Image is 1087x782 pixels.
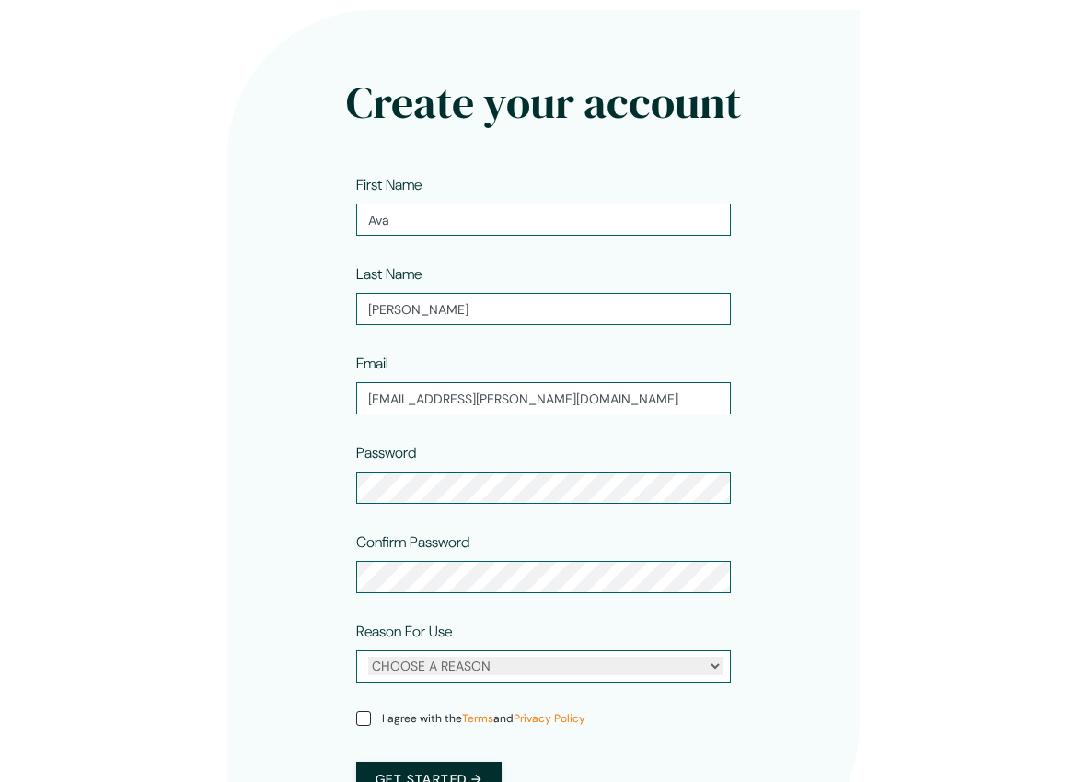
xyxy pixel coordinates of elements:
[356,711,371,726] input: I agree with theTermsandPrivacy Policy
[356,382,731,414] input: Email address
[382,710,585,727] span: I agree with the and
[356,204,731,236] input: First name
[462,711,493,726] a: Terms
[356,353,388,375] label: Email
[356,293,731,325] input: Last name
[356,531,469,554] label: Confirm Password
[356,621,452,643] label: Reason For Use
[356,174,422,196] label: First Name
[308,76,779,130] h2: Create your account
[514,711,585,726] a: Privacy Policy
[356,263,422,286] label: Last Name
[356,442,416,464] label: Password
